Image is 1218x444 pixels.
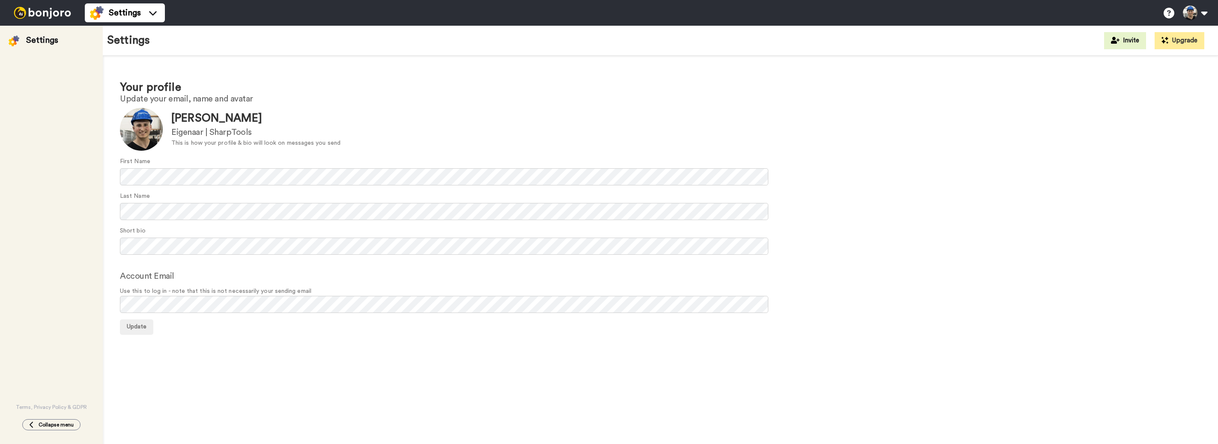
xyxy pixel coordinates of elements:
[171,126,340,139] div: Eigenaar | SharpTools
[90,6,104,20] img: settings-colored.svg
[120,192,150,201] label: Last Name
[127,324,146,330] span: Update
[9,36,19,46] img: settings-colored.svg
[120,319,153,335] button: Update
[120,157,150,166] label: First Name
[171,139,340,148] div: This is how your profile & bio will look on messages you send
[10,7,75,19] img: bj-logo-header-white.svg
[39,421,74,428] span: Collapse menu
[120,287,1201,296] span: Use this to log in - note that this is not necessarily your sending email
[26,34,58,46] div: Settings
[120,81,1201,94] h1: Your profile
[120,270,174,283] label: Account Email
[171,110,340,126] div: [PERSON_NAME]
[109,7,141,19] span: Settings
[120,226,146,235] label: Short bio
[1104,32,1146,49] button: Invite
[120,94,1201,104] h2: Update your email, name and avatar
[1155,32,1204,49] button: Upgrade
[107,34,150,47] h1: Settings
[22,419,81,430] button: Collapse menu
